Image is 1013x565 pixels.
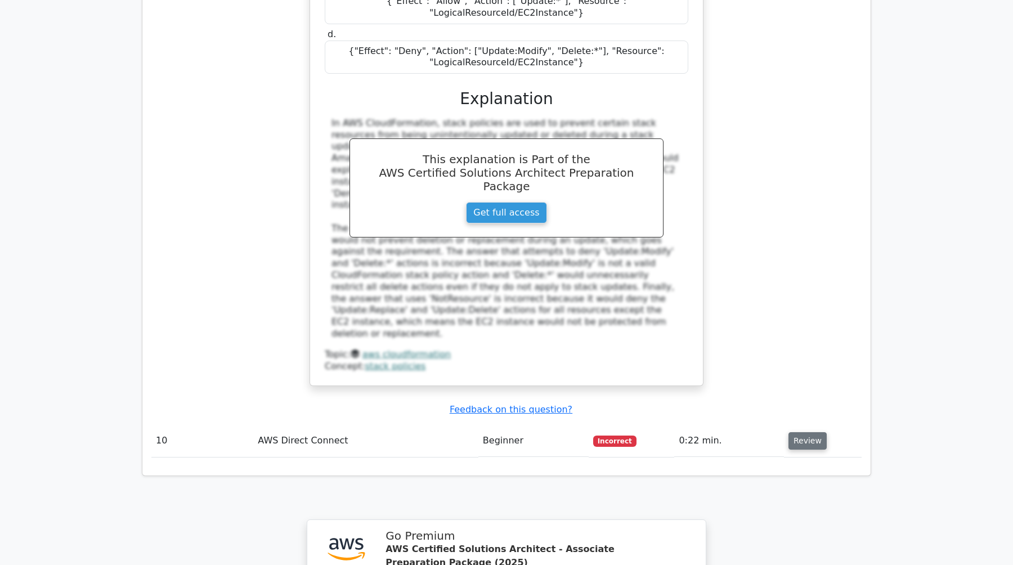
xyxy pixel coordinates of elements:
[365,361,426,371] a: stack policies
[253,425,478,457] td: AWS Direct Connect
[325,361,688,373] div: Concept:
[331,118,682,340] div: In AWS CloudFormation, stack policies are used to prevent certain stack resources from being unin...
[450,404,572,415] a: Feedback on this question?
[325,349,688,361] div: Topic:
[325,41,688,74] div: {"Effect": "Deny", "Action": ["Update:Modify", "Delete:*"], "Resource": "LogicalResourceId/EC2Ins...
[478,425,589,457] td: Beginner
[593,436,637,447] span: Incorrect
[788,432,827,450] button: Review
[151,425,253,457] td: 10
[328,29,336,39] span: d.
[466,202,546,223] a: Get full access
[362,349,451,360] a: aws cloudformation
[331,89,682,109] h3: Explanation
[674,425,784,457] td: 0:22 min.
